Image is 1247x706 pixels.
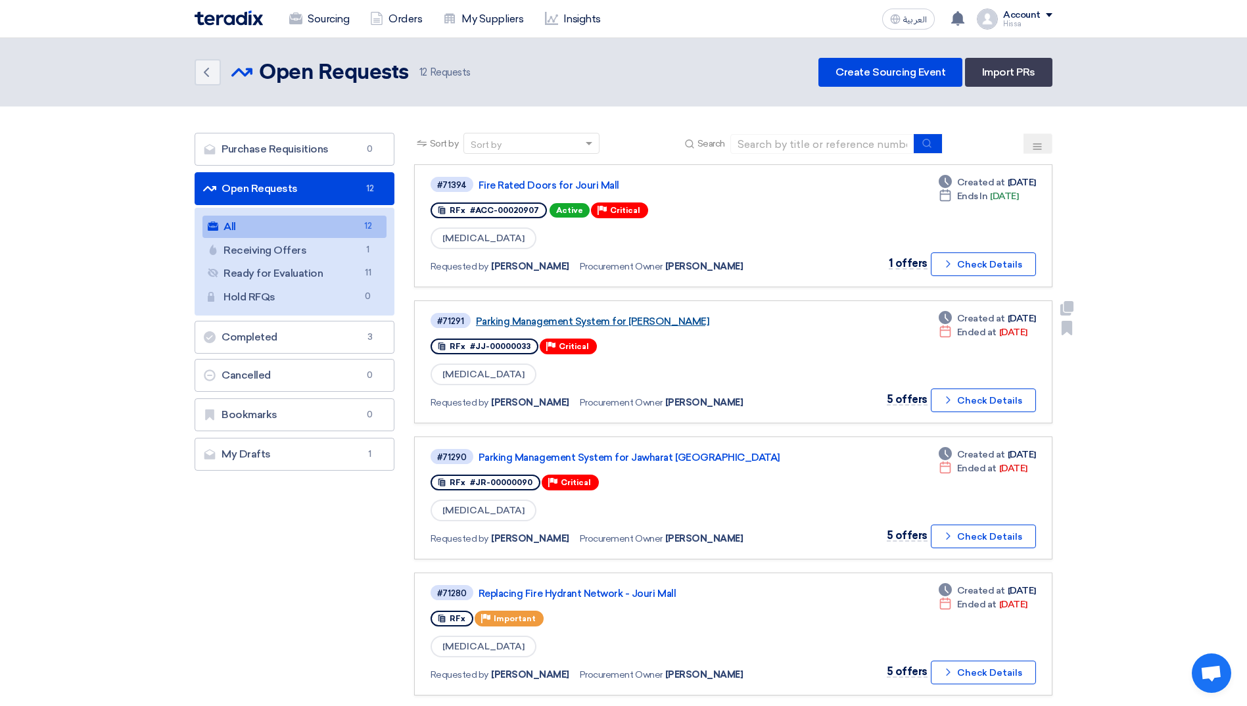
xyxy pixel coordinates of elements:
span: [PERSON_NAME] [491,396,569,410]
span: [MEDICAL_DATA] [431,364,536,385]
span: Procurement Owner [580,396,663,410]
span: Important [494,614,536,623]
span: Critical [559,342,589,351]
span: Procurement Owner [580,668,663,682]
div: [DATE] [939,598,1027,611]
a: Cancelled0 [195,359,394,392]
div: #71280 [437,589,467,598]
span: RFx [450,206,465,215]
span: 0 [362,369,378,382]
span: 1 [360,243,376,257]
span: 12 [419,66,427,78]
div: #71291 [437,317,464,325]
span: [MEDICAL_DATA] [431,500,536,521]
h2: Open Requests [259,60,409,86]
a: Replacing Fire Hydrant Network - Jouri Mall [479,588,807,600]
span: Ended at [957,325,997,339]
button: Check Details [931,388,1036,412]
a: Fire Rated Doors for Jouri Mall [479,179,807,191]
span: #ACC-00020907 [470,206,539,215]
span: Procurement Owner [580,532,663,546]
span: RFx [450,478,465,487]
div: [DATE] [939,325,1027,339]
a: My Suppliers [433,5,534,34]
span: Active [550,203,590,218]
span: العربية [903,15,927,24]
span: RFx [450,614,465,623]
span: 12 [362,182,378,195]
span: Created at [957,584,1005,598]
div: Open chat [1192,653,1231,693]
span: [MEDICAL_DATA] [431,636,536,657]
input: Search by title or reference number [730,134,914,154]
span: 0 [360,290,376,304]
div: #71394 [437,181,467,189]
a: Open Requests12 [195,172,394,205]
span: [MEDICAL_DATA] [431,227,536,249]
span: Sort by [430,137,459,151]
span: [PERSON_NAME] [665,396,743,410]
span: 0 [362,143,378,156]
a: Sourcing [279,5,360,34]
span: [PERSON_NAME] [665,668,743,682]
span: #JJ-00000033 [470,342,530,351]
div: [DATE] [939,189,1019,203]
span: 3 [362,331,378,344]
div: [DATE] [939,176,1036,189]
span: Created at [957,448,1005,461]
span: RFx [450,342,465,351]
span: Ended at [957,461,997,475]
a: Parking Management System for Jawharat [GEOGRAPHIC_DATA] [479,452,807,463]
a: Insights [534,5,611,34]
div: Account [1003,10,1041,21]
span: 12 [360,220,376,233]
a: Receiving Offers [202,239,387,262]
span: Requests [419,65,471,80]
span: 5 offers [887,529,928,542]
span: 5 offers [887,393,928,406]
div: [DATE] [939,448,1036,461]
a: Parking Management System for [PERSON_NAME] [476,316,805,327]
div: Hissa [1003,20,1052,28]
span: [PERSON_NAME] [491,668,569,682]
button: Check Details [931,252,1036,276]
div: #71290 [437,453,467,461]
a: Orders [360,5,433,34]
span: 1 offers [889,257,928,270]
a: Bookmarks0 [195,398,394,431]
span: Search [697,137,725,151]
span: Created at [957,176,1005,189]
div: [DATE] [939,584,1036,598]
a: Completed3 [195,321,394,354]
a: All [202,216,387,238]
span: Requested by [431,668,488,682]
span: [PERSON_NAME] [665,260,743,273]
span: Critical [561,478,591,487]
span: #JR-00000090 [470,478,532,487]
span: 11 [360,266,376,280]
button: العربية [882,9,935,30]
a: Create Sourcing Event [818,58,962,87]
button: Check Details [931,661,1036,684]
div: Sort by [471,138,502,152]
img: Teradix logo [195,11,263,26]
span: Ended at [957,598,997,611]
div: [DATE] [939,312,1036,325]
span: 1 [362,448,378,461]
button: Check Details [931,525,1036,548]
span: Ends In [957,189,988,203]
a: Purchase Requisitions0 [195,133,394,166]
span: Critical [610,206,640,215]
span: 0 [362,408,378,421]
a: Import PRs [965,58,1052,87]
span: Procurement Owner [580,260,663,273]
span: 5 offers [887,665,928,678]
span: [PERSON_NAME] [491,532,569,546]
span: [PERSON_NAME] [491,260,569,273]
span: Requested by [431,532,488,546]
span: [PERSON_NAME] [665,532,743,546]
a: Ready for Evaluation [202,262,387,285]
div: [DATE] [939,461,1027,475]
a: Hold RFQs [202,286,387,308]
img: profile_test.png [977,9,998,30]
